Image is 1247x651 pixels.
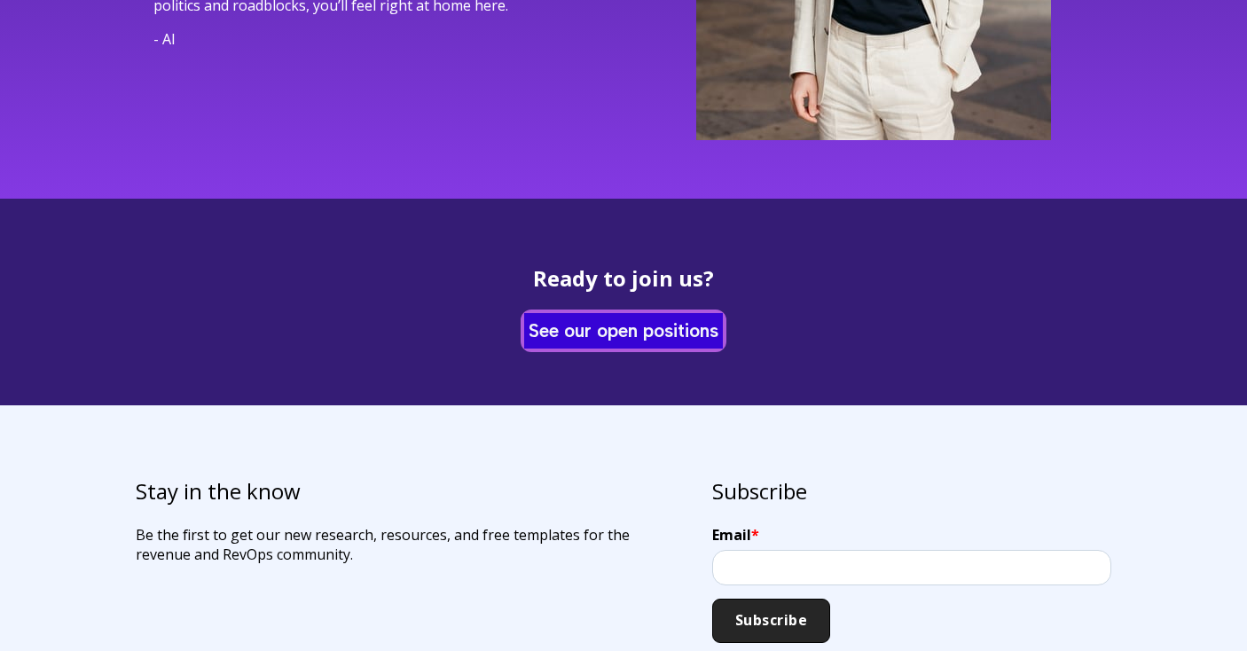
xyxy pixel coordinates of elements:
h2: Ready to join us? [153,266,1094,290]
p: Be the first to get our new research, resources, and free templates for the revenue and RevOps co... [136,525,684,564]
a: See our open positions [524,313,723,348]
span: Email [712,525,751,545]
input: Subscribe [712,599,830,643]
h3: Stay in the know [136,476,684,506]
h3: Subscribe [712,476,1111,506]
span: - Al [153,29,175,49]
